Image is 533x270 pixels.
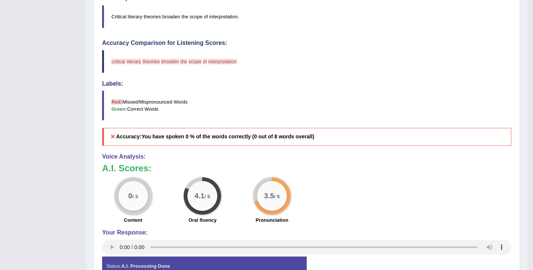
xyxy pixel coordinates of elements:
h4: Accuracy Comparison for Listening Scores: [102,40,511,46]
span: of [203,59,207,64]
label: Oral fluency [189,217,217,224]
h5: Accuracy: [102,128,511,145]
blockquote: Missed/Mispronounced Words Correct Words [102,90,511,120]
strong: A.I. Processing Done [121,263,170,269]
small: / 5 [205,194,210,199]
b: A.I. Scores: [102,163,151,173]
span: scope [189,59,202,64]
blockquote: Critical literary theories broaden the scope of interpretation. [102,5,511,28]
span: interpretation [208,59,237,64]
label: Content [124,217,142,224]
big: 0 [128,192,132,200]
b: Green: [111,106,127,112]
span: literary [126,59,141,64]
span: theories [143,59,160,64]
b: You have spoken 0 % of the words correctly (0 out of 8 words overall) [141,134,314,139]
span: broaden [161,59,179,64]
h4: Your Response: [102,229,511,236]
h4: Labels: [102,80,511,87]
span: critical [111,59,125,64]
small: / 5 [274,194,280,199]
span: the [180,59,187,64]
b: Red: [111,99,122,105]
big: 3.5 [264,192,274,200]
h4: Voice Analysis: [102,153,511,160]
label: Pronunciation [255,217,288,224]
small: / 3 [132,194,138,199]
big: 4.1 [195,192,205,200]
